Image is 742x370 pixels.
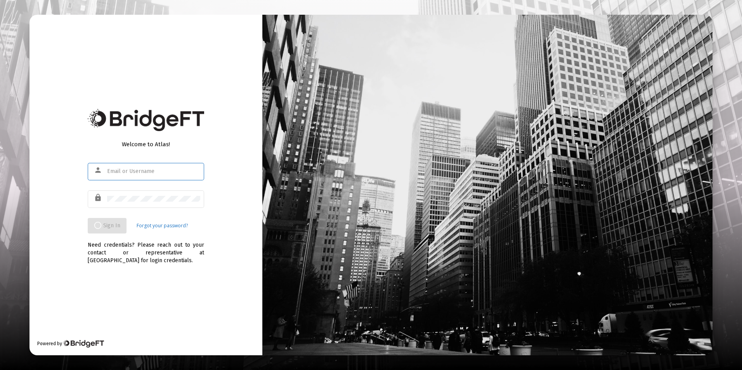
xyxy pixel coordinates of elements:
[88,109,204,131] img: Bridge Financial Technology Logo
[107,168,200,175] input: Email or Username
[94,193,103,202] mat-icon: lock
[88,233,204,265] div: Need credentials? Please reach out to your contact or representative at [GEOGRAPHIC_DATA] for log...
[94,222,120,229] span: Sign In
[37,340,104,348] div: Powered by
[63,340,104,348] img: Bridge Financial Technology Logo
[88,218,127,233] button: Sign In
[94,166,103,175] mat-icon: person
[88,140,204,148] div: Welcome to Atlas!
[137,222,188,230] a: Forgot your password?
